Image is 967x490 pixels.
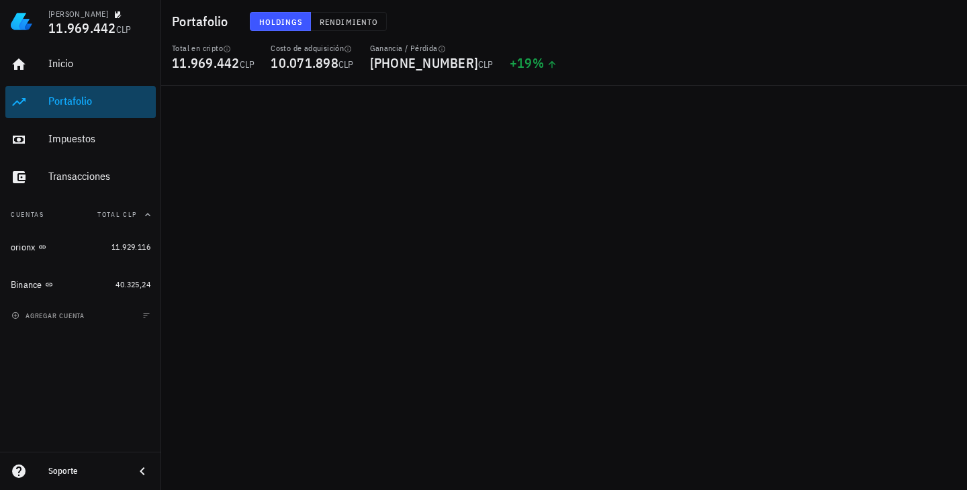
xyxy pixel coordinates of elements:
[172,54,240,72] span: 11.969.442
[97,210,137,219] span: Total CLP
[116,23,132,36] span: CLP
[116,279,150,289] span: 40.325,24
[5,86,156,118] a: Portafolio
[271,43,353,54] div: Costo de adquisición
[5,268,156,301] a: Binance 40.325,24
[370,54,479,72] span: [PHONE_NUMBER]
[250,12,312,31] button: Holdings
[338,58,354,70] span: CLP
[5,124,156,156] a: Impuestos
[533,54,544,72] span: %
[48,132,150,145] div: Impuestos
[11,279,42,291] div: Binance
[48,9,108,19] div: [PERSON_NAME]
[937,11,959,32] div: avatar
[240,58,255,70] span: CLP
[48,19,116,37] span: 11.969.442
[5,48,156,81] a: Inicio
[259,17,303,27] span: Holdings
[172,11,234,32] h1: Portafolio
[48,170,150,183] div: Transacciones
[48,95,150,107] div: Portafolio
[5,199,156,231] button: CuentasTotal CLP
[8,309,91,322] button: agregar cuenta
[5,161,156,193] a: Transacciones
[11,242,36,253] div: orionx
[5,231,156,263] a: orionx 11.929.116
[478,58,494,70] span: CLP
[48,466,124,477] div: Soporte
[48,57,150,70] div: Inicio
[11,11,32,32] img: LedgiFi
[172,43,255,54] div: Total en cripto
[319,17,378,27] span: Rendimiento
[311,12,387,31] button: Rendimiento
[370,43,494,54] div: Ganancia / Pérdida
[271,54,338,72] span: 10.071.898
[14,311,85,320] span: agregar cuenta
[111,242,150,252] span: 11.929.116
[510,56,557,70] div: +19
